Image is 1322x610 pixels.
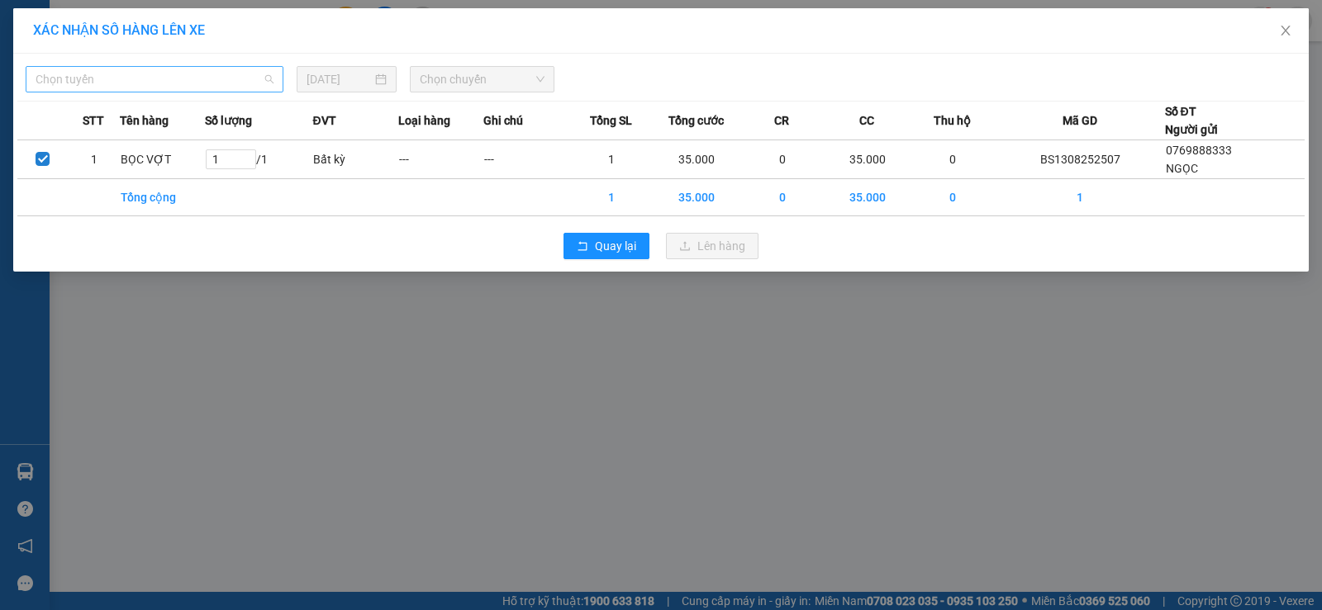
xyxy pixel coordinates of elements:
span: Chọn tuyến [36,67,273,92]
td: 1 [568,140,654,179]
span: Ghi chú [483,111,523,130]
span: close [1279,24,1292,37]
td: --- [398,140,483,179]
span: ĐVT [312,111,335,130]
td: --- [483,140,568,179]
button: Close [1263,8,1309,54]
td: Bất kỳ [312,140,397,179]
span: 0769888333 [1166,144,1232,157]
td: 0 [739,140,825,179]
td: 35.000 [654,140,739,179]
span: Thu hộ [934,111,971,130]
td: 35.000 [825,140,910,179]
span: Mã GD [1063,111,1097,130]
button: rollbackQuay lại [564,233,649,259]
input: 14/08/2025 [307,70,372,88]
span: Tổng SL [590,111,632,130]
button: uploadLên hàng [666,233,758,259]
span: CC [859,111,874,130]
span: Tổng cước [668,111,724,130]
td: 35.000 [654,179,739,216]
td: BS1308252507 [996,140,1165,179]
span: Loại hàng [398,111,450,130]
span: CR [774,111,789,130]
td: 1 [568,179,654,216]
td: 0 [911,140,996,179]
span: Quay lại [595,237,636,255]
span: rollback [577,240,588,253]
span: XÁC NHẬN SỐ HÀNG LÊN XE [33,22,205,38]
td: 35.000 [825,179,910,216]
div: Số ĐT Người gửi [1165,102,1218,139]
td: 0 [739,179,825,216]
td: 1 [996,179,1165,216]
td: 0 [911,179,996,216]
span: Chọn chuyến [420,67,544,92]
span: NGỌC [1166,162,1198,175]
